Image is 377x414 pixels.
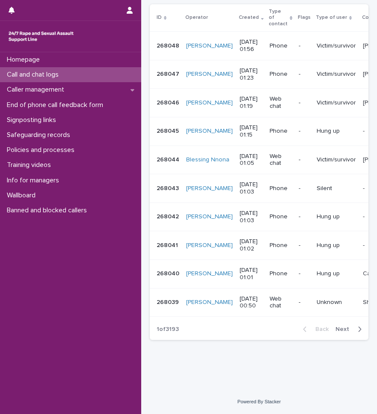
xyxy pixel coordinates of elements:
[157,155,181,164] p: 268044
[299,213,310,220] p: -
[186,156,229,164] a: Blessing Nnona
[317,156,356,164] p: Victim/survivor
[270,270,291,277] p: Phone
[157,98,181,107] p: 268046
[270,153,291,167] p: Web chat
[317,128,356,135] p: Hung up
[317,71,356,78] p: Victim/survivor
[299,242,310,249] p: -
[186,99,233,107] a: [PERSON_NAME]
[270,95,291,110] p: Web chat
[157,240,180,249] p: 268041
[270,128,291,135] p: Phone
[270,213,291,220] p: Phone
[3,131,77,139] p: Safeguarding records
[310,326,329,332] span: Back
[186,185,233,192] a: [PERSON_NAME]
[317,99,356,107] p: Victim/survivor
[150,319,186,340] p: 1 of 3193
[3,71,65,79] p: Call and chat logs
[270,242,291,249] p: Phone
[240,95,263,110] p: [DATE] 01:19
[3,56,47,64] p: Homepage
[3,146,81,154] p: Policies and processes
[3,176,66,185] p: Info for managers
[157,183,181,192] p: 268043
[239,13,259,22] p: Created
[240,267,263,281] p: [DATE] 01:01
[317,299,356,306] p: Unknown
[157,297,181,306] p: 268039
[7,28,75,45] img: rhQMoQhaT3yELyF149Cw
[240,181,263,196] p: [DATE] 01:03
[363,183,366,192] p: -
[185,13,208,22] p: Operator
[157,13,162,22] p: ID
[317,213,356,220] p: Hung up
[3,86,71,94] p: Caller management
[3,101,110,109] p: End of phone call feedback form
[240,39,263,53] p: [DATE] 01:56
[299,270,310,277] p: -
[296,325,332,333] button: Back
[186,242,233,249] a: [PERSON_NAME]
[186,128,233,135] a: [PERSON_NAME]
[240,210,263,224] p: [DATE] 01:03
[3,206,94,214] p: Banned and blocked callers
[240,153,263,167] p: [DATE] 01:05
[299,156,310,164] p: -
[317,270,356,277] p: Hung up
[335,326,354,332] span: Next
[299,128,310,135] p: -
[3,116,63,124] p: Signposting links
[317,185,356,192] p: Silent
[186,270,233,277] a: [PERSON_NAME]
[363,126,366,135] p: -
[270,185,291,192] p: Phone
[269,7,288,29] p: Type of contact
[332,325,368,333] button: Next
[299,71,310,78] p: -
[363,211,366,220] p: -
[240,295,263,310] p: [DATE] 00:50
[240,238,263,253] p: [DATE] 01:02
[3,191,42,200] p: Wallboard
[157,126,181,135] p: 268045
[299,99,310,107] p: -
[157,41,181,50] p: 268048
[240,124,263,139] p: [DATE] 01:15
[157,211,181,220] p: 268042
[299,299,310,306] p: -
[3,161,58,169] p: Training videos
[270,42,291,50] p: Phone
[157,268,181,277] p: 268040
[186,71,233,78] a: [PERSON_NAME]
[298,13,311,22] p: Flags
[270,295,291,310] p: Web chat
[299,42,310,50] p: -
[186,299,233,306] a: [PERSON_NAME]
[157,69,181,78] p: 268047
[270,71,291,78] p: Phone
[237,399,281,404] a: Powered By Stacker
[316,13,347,22] p: Type of user
[186,213,233,220] a: [PERSON_NAME]
[317,42,356,50] p: Victim/survivor
[240,67,263,82] p: [DATE] 01:23
[317,242,356,249] p: Hung up
[363,240,366,249] p: -
[299,185,310,192] p: -
[186,42,233,50] a: [PERSON_NAME]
